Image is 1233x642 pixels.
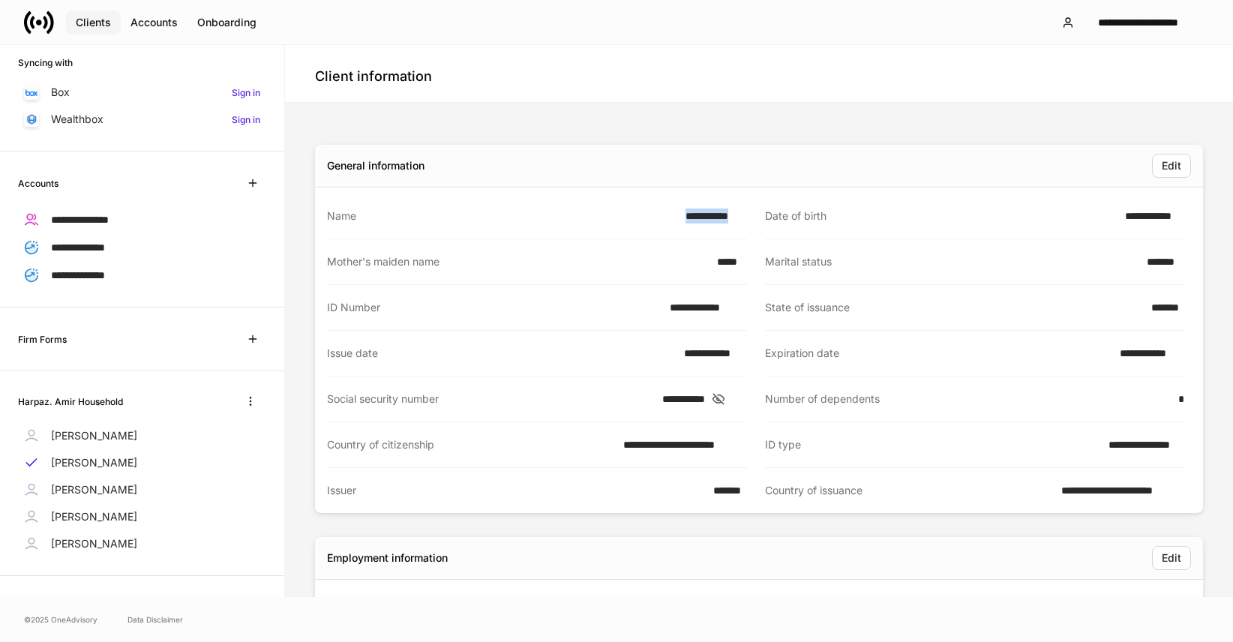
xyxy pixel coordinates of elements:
div: Country of issuance [765,483,1052,498]
p: [PERSON_NAME] [51,509,137,524]
p: Box [51,85,70,100]
div: ID type [765,437,1099,452]
div: Edit [1162,160,1181,171]
h6: Accounts [18,176,58,190]
a: [PERSON_NAME] [18,530,266,557]
div: Social security number [327,391,653,406]
button: Clients [66,10,121,34]
h6: Syncing with [18,55,73,70]
button: Edit [1152,546,1191,570]
img: oYqM9ojoZLfzCHUefNbBcWHcyDPbQKagtYciMC8pFl3iZXy3dU33Uwy+706y+0q2uJ1ghNQf2OIHrSh50tUd9HaB5oMc62p0G... [25,89,37,96]
a: WealthboxSign in [18,106,266,133]
h6: Firm Forms [18,332,67,346]
div: Issuer [327,483,704,498]
div: Issue date [327,346,675,361]
div: Expiration date [765,346,1111,361]
div: Date of birth [765,208,1116,223]
div: Onboarding [197,17,256,28]
div: Employment information [327,550,448,565]
div: Country of citizenship [327,437,614,452]
div: Name [327,208,676,223]
a: [PERSON_NAME] [18,476,266,503]
p: [PERSON_NAME] [51,455,137,470]
button: Edit [1152,154,1191,178]
a: [PERSON_NAME] [18,422,266,449]
h6: Sign in [232,112,260,127]
p: [PERSON_NAME] [51,428,137,443]
a: Data Disclaimer [127,613,183,625]
a: BoxSign in [18,79,266,106]
a: [PERSON_NAME] [18,449,266,476]
div: General information [327,158,424,173]
div: Marital status [765,254,1138,269]
button: Accounts [121,10,187,34]
div: Number of dependents [765,391,1169,406]
div: Accounts [130,17,178,28]
span: © 2025 OneAdvisory [24,613,97,625]
div: Edit [1162,553,1181,563]
div: ID Number [327,300,661,315]
div: Mother's maiden name [327,254,708,269]
h6: Sign in [232,85,260,100]
h4: Client information [315,67,432,85]
a: [PERSON_NAME] [18,503,266,530]
p: [PERSON_NAME] [51,482,137,497]
div: State of issuance [765,300,1142,315]
button: Onboarding [187,10,266,34]
div: Clients [76,17,111,28]
p: [PERSON_NAME] [51,536,137,551]
p: Wealthbox [51,112,103,127]
h6: Harpaz. Amir Household [18,394,123,409]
